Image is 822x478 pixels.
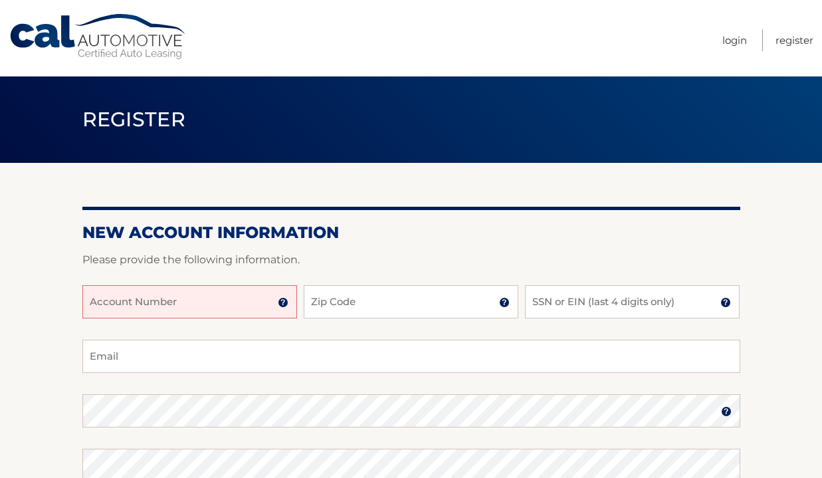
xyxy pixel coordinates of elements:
p: Please provide the following information. [82,251,740,269]
a: Login [722,29,747,51]
img: tooltip.svg [720,297,731,308]
input: Account Number [82,285,297,318]
img: tooltip.svg [721,406,732,417]
h2: New Account Information [82,223,740,243]
span: Register [82,107,186,132]
input: Zip Code [304,285,518,318]
a: Cal Automotive [9,13,188,60]
input: Email [82,340,740,373]
input: SSN or EIN (last 4 digits only) [525,285,740,318]
a: Register [775,29,813,51]
img: tooltip.svg [499,297,510,308]
img: tooltip.svg [278,297,288,308]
